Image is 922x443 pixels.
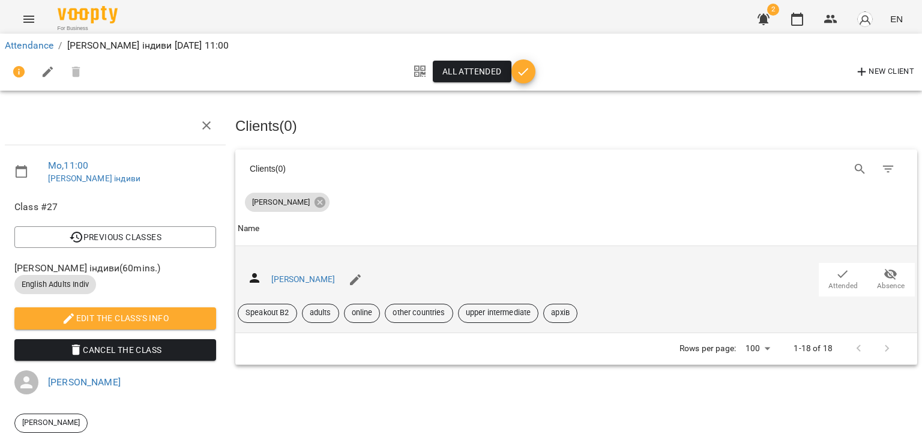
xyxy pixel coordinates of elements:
[238,221,260,236] div: Sort
[867,263,915,297] button: Absence
[303,307,339,318] span: adults
[385,307,452,318] span: other countries
[767,4,779,16] span: 2
[433,61,511,82] button: All attended
[544,307,577,318] span: архів
[5,40,53,51] a: Attendance
[14,226,216,248] button: Previous Classes
[24,311,206,325] span: Edit the class's Info
[794,343,832,355] p: 1-18 of 18
[819,263,867,297] button: Attended
[58,38,62,53] li: /
[857,11,873,28] img: avatar_s.png
[48,173,140,183] a: [PERSON_NAME] індиви
[14,5,43,34] button: Menu
[245,193,330,212] div: [PERSON_NAME]
[890,13,903,25] span: EN
[235,149,917,188] div: Table Toolbar
[15,417,87,428] span: [PERSON_NAME]
[846,155,875,184] button: Search
[235,118,917,134] h3: Clients ( 0 )
[48,376,121,388] a: [PERSON_NAME]
[345,307,380,318] span: online
[238,221,260,236] div: Name
[14,279,96,290] span: English Adults Indiv
[24,343,206,357] span: Cancel the class
[48,160,88,171] a: Mo , 11:00
[852,62,917,82] button: New Client
[245,197,317,208] span: [PERSON_NAME]
[271,274,336,284] a: [PERSON_NAME]
[14,339,216,361] button: Cancel the class
[741,340,774,357] div: 100
[874,155,903,184] button: Filter
[14,307,216,329] button: Edit the class's Info
[238,307,297,318] span: Speakout B2
[855,65,914,79] span: New Client
[24,230,206,244] span: Previous Classes
[58,6,118,23] img: Voopty Logo
[885,8,908,30] button: EN
[5,38,917,53] nav: breadcrumb
[250,163,565,175] div: Clients ( 0 )
[828,281,858,291] span: Attended
[459,307,538,318] span: upper intermediate
[67,38,229,53] p: [PERSON_NAME] індиви [DATE] 11:00
[58,25,118,32] span: For Business
[14,200,216,214] span: Class #27
[238,221,915,236] span: Name
[14,414,88,433] div: [PERSON_NAME]
[14,261,216,276] span: [PERSON_NAME] індиви ( 60 mins. )
[679,343,736,355] p: Rows per page:
[877,281,905,291] span: Absence
[442,64,502,79] span: All attended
